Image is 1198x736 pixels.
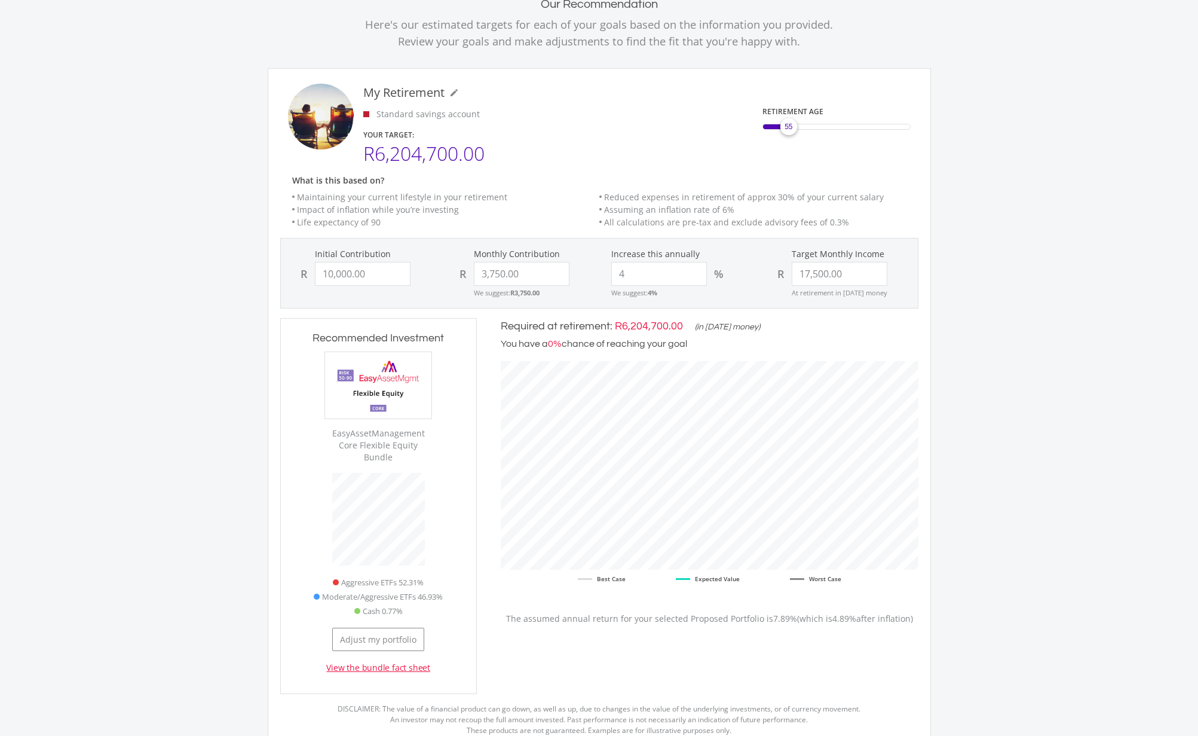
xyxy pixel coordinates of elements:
li: Life expectancy of 90 [292,216,599,228]
div: RETIREMENT AGE [762,106,911,117]
label: Increase this annually [611,248,746,259]
p: The assumed annual return for your selected Proposed Portfolio is (which is after inflation) [501,612,918,625]
span: 0% [548,339,562,349]
span: Aggressive ETFs 52.31% [341,575,424,590]
button: Adjust my portfolio [332,628,424,651]
span: 4.89% [832,613,856,624]
li: Maintaining your current lifestyle in your retirement [292,191,599,203]
button: mode_edit [445,84,464,102]
i: mode_edit [449,88,459,97]
li: Expected Value [676,575,740,584]
p: Standard savings account [376,108,480,120]
li: Impact of inflation while you’re investing [292,203,599,216]
span: You have a chance of reaching your goal [501,339,687,349]
li: All calculations are pre-tax and exclude advisory fees of 0.3% [599,216,906,228]
h6: What is this based on? [268,176,930,186]
p: Here's our estimated targets for each of your goals based on the information you provided. Review... [268,16,931,49]
div: R6,204,700.00 [363,146,587,161]
li: Assuming an inflation rate of 6% [599,203,906,216]
strong: R3,750.00 [510,288,540,297]
div: YOUR TARGET: [363,130,587,141]
span: Required at retirement: [501,320,612,332]
label: Target Monthly Income [770,248,905,259]
p: DISCLAIMER: The value of a financial product can go down, as well as up, due to changes in the va... [280,704,918,736]
div: % [714,267,724,281]
div: R [459,267,467,281]
li: Worst Case [790,575,841,584]
small: We suggest: [611,288,657,297]
span: 7.89% [773,613,797,624]
div: My Retirement [363,84,445,102]
li: Best Case [578,575,626,584]
span: R6,204,700.00 [615,320,683,332]
label: Initial Contribution [293,248,428,259]
span: (in [DATE] money) [695,323,760,331]
div: EasyAssetManagement Core Flexible Equity Bundle [324,427,432,463]
img: EMPBundle_CEquity.png [325,352,431,418]
div: R [301,267,308,281]
a: View the bundle fact sheet [326,662,430,674]
div: R [777,267,785,281]
small: At retirement in [DATE] money [781,288,887,297]
small: We suggest: [452,288,540,297]
h3: Recommended Investment [292,330,465,347]
label: Monthly Contribution [452,248,587,259]
strong: 4% [648,288,657,297]
span: Cash 0.77% [363,604,403,618]
span: Moderate/Aggressive ETFs 46.93% [322,590,443,604]
li: Reduced expenses in retirement of approx 30% of your current salary [599,191,906,203]
span: 55 [785,121,792,132]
